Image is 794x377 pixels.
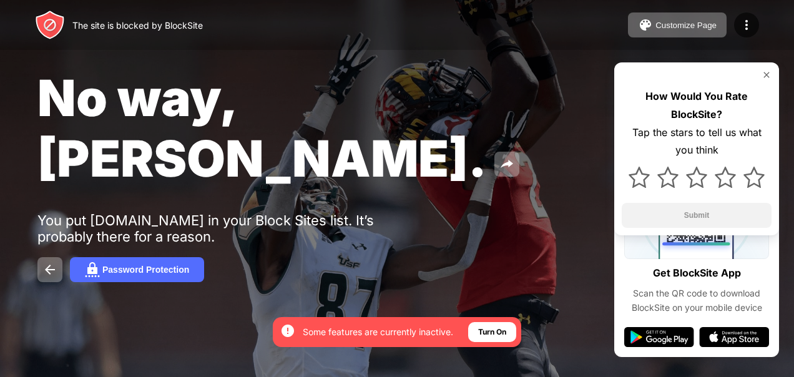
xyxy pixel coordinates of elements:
[85,262,100,277] img: password.svg
[655,21,717,30] div: Customize Page
[303,326,453,338] div: Some features are currently inactive.
[628,12,727,37] button: Customize Page
[42,262,57,277] img: back.svg
[37,212,423,245] div: You put [DOMAIN_NAME] in your Block Sites list. It’s probably there for a reason.
[70,257,204,282] button: Password Protection
[499,157,514,172] img: share.svg
[739,17,754,32] img: menu-icon.svg
[72,20,203,31] div: The site is blocked by BlockSite
[622,87,772,124] div: How Would You Rate BlockSite?
[638,17,653,32] img: pallet.svg
[622,203,772,228] button: Submit
[280,323,295,338] img: error-circle-white.svg
[629,167,650,188] img: star.svg
[657,167,679,188] img: star.svg
[686,167,707,188] img: star.svg
[622,124,772,160] div: Tap the stars to tell us what you think
[102,265,189,275] div: Password Protection
[37,67,487,188] span: No way, [PERSON_NAME].
[35,10,65,40] img: header-logo.svg
[715,167,736,188] img: star.svg
[762,70,772,80] img: rate-us-close.svg
[743,167,765,188] img: star.svg
[478,326,506,338] div: Turn On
